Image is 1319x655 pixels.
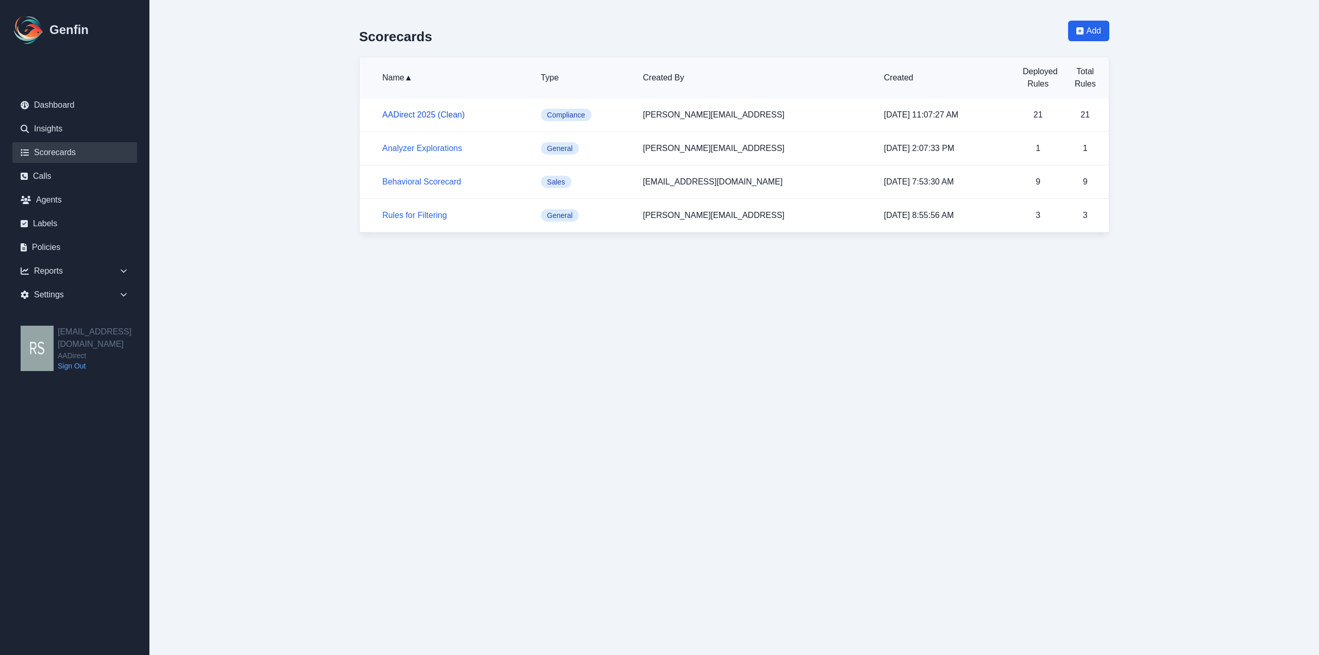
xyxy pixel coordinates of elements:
[12,142,137,163] a: Scorecards
[1068,21,1109,57] a: Add
[382,177,461,186] a: Behavioral Scorecard
[884,109,1006,121] p: [DATE] 11:07:27 AM
[1070,176,1101,188] p: 9
[58,350,149,361] span: AADirect
[643,109,868,121] p: [PERSON_NAME][EMAIL_ADDRESS]
[1023,142,1054,155] p: 1
[1070,109,1101,121] p: 21
[1023,209,1054,222] p: 3
[1023,109,1054,121] p: 21
[382,110,465,119] a: AADirect 2025 (Clean)
[382,211,447,220] a: Rules for Filtering
[1087,25,1101,37] span: Add
[12,284,137,305] div: Settings
[643,142,868,155] p: [PERSON_NAME][EMAIL_ADDRESS]
[58,326,149,350] h2: [EMAIL_ADDRESS][DOMAIN_NAME]
[1070,209,1101,222] p: 3
[533,57,635,98] th: Type
[1023,176,1054,188] p: 9
[541,209,579,222] span: General
[541,109,591,121] span: Compliance
[884,142,1006,155] p: [DATE] 2:07:33 PM
[541,142,579,155] span: General
[884,209,1006,222] p: [DATE] 8:55:56 AM
[541,176,571,188] span: Sales
[12,261,137,281] div: Reports
[21,326,54,371] img: rsharma@aainsco.com
[12,119,137,139] a: Insights
[12,237,137,258] a: Policies
[12,13,45,46] img: Logo
[12,95,137,115] a: Dashboard
[876,57,1014,98] th: Created
[382,144,462,153] a: Analyzer Explorations
[49,22,89,38] h1: Genfin
[643,176,868,188] p: [EMAIL_ADDRESS][DOMAIN_NAME]
[635,57,876,98] th: Created By
[360,57,533,98] th: Name ▲
[12,166,137,187] a: Calls
[1070,142,1101,155] p: 1
[884,176,1006,188] p: [DATE] 7:53:30 AM
[12,213,137,234] a: Labels
[1014,57,1062,98] th: Deployed Rules
[1061,57,1109,98] th: Total Rules
[12,190,137,210] a: Agents
[359,29,432,44] h2: Scorecards
[643,209,868,222] p: [PERSON_NAME][EMAIL_ADDRESS]
[58,361,149,371] a: Sign Out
